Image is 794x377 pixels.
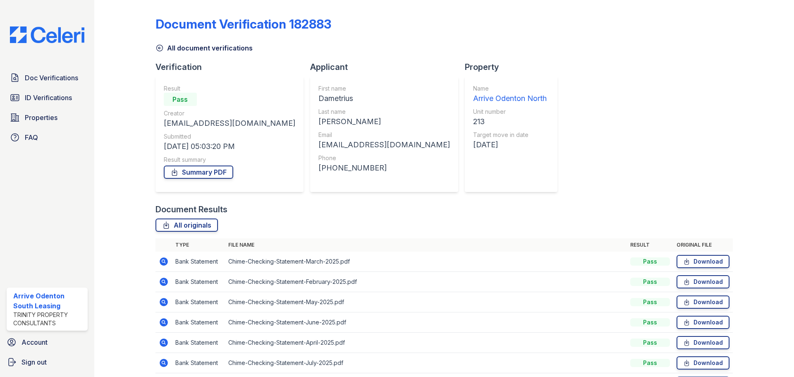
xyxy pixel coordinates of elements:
[318,84,450,93] div: First name
[318,139,450,151] div: [EMAIL_ADDRESS][DOMAIN_NAME]
[164,84,295,93] div: Result
[310,61,465,73] div: Applicant
[155,43,253,53] a: All document verifications
[677,316,729,329] a: Download
[3,354,91,370] a: Sign out
[3,334,91,351] a: Account
[225,333,627,353] td: Chime-Checking-Statement-April-2025.pdf
[677,275,729,288] a: Download
[164,118,295,129] div: [EMAIL_ADDRESS][DOMAIN_NAME]
[164,166,233,179] a: Summary PDF
[7,70,88,86] a: Doc Verifications
[630,298,670,306] div: Pass
[22,357,47,367] span: Sign out
[473,93,547,104] div: Arrive Odenton North
[25,132,38,142] span: FAQ
[318,131,450,139] div: Email
[318,116,450,127] div: [PERSON_NAME]
[172,333,225,353] td: Bank Statement
[630,359,670,367] div: Pass
[318,93,450,104] div: Dametrius
[677,356,729,370] a: Download
[318,154,450,162] div: Phone
[164,109,295,118] div: Creator
[172,272,225,292] td: Bank Statement
[473,84,547,104] a: Name Arrive Odenton North
[3,26,91,43] img: CE_Logo_Blue-a8612792a0a2168367f1c8372b55b34899dd931a85d93a1a3d3e32e68fde9ad4.png
[13,311,84,327] div: Trinity Property Consultants
[225,292,627,312] td: Chime-Checking-Statement-May-2025.pdf
[677,255,729,268] a: Download
[630,339,670,347] div: Pass
[172,312,225,333] td: Bank Statement
[677,295,729,309] a: Download
[172,292,225,312] td: Bank Statement
[473,131,547,139] div: Target move in date
[13,291,84,311] div: Arrive Odenton South Leasing
[677,336,729,349] a: Download
[7,129,88,146] a: FAQ
[7,89,88,106] a: ID Verifications
[318,162,450,174] div: [PHONE_NUMBER]
[164,156,295,164] div: Result summary
[225,238,627,252] th: File name
[155,61,310,73] div: Verification
[630,278,670,286] div: Pass
[164,132,295,141] div: Submitted
[172,353,225,373] td: Bank Statement
[25,113,57,122] span: Properties
[155,219,218,232] a: All originals
[630,257,670,266] div: Pass
[225,252,627,272] td: Chime-Checking-Statement-March-2025.pdf
[164,93,197,106] div: Pass
[225,353,627,373] td: Chime-Checking-Statement-July-2025.pdf
[155,17,331,31] div: Document Verification 182883
[225,272,627,292] td: Chime-Checking-Statement-February-2025.pdf
[473,84,547,93] div: Name
[225,312,627,333] td: Chime-Checking-Statement-June-2025.pdf
[164,141,295,152] div: [DATE] 05:03:20 PM
[22,337,48,347] span: Account
[172,252,225,272] td: Bank Statement
[473,108,547,116] div: Unit number
[673,238,733,252] th: Original file
[172,238,225,252] th: Type
[473,139,547,151] div: [DATE]
[318,108,450,116] div: Last name
[465,61,564,73] div: Property
[25,93,72,103] span: ID Verifications
[155,204,227,215] div: Document Results
[473,116,547,127] div: 213
[7,109,88,126] a: Properties
[25,73,78,83] span: Doc Verifications
[630,318,670,327] div: Pass
[627,238,673,252] th: Result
